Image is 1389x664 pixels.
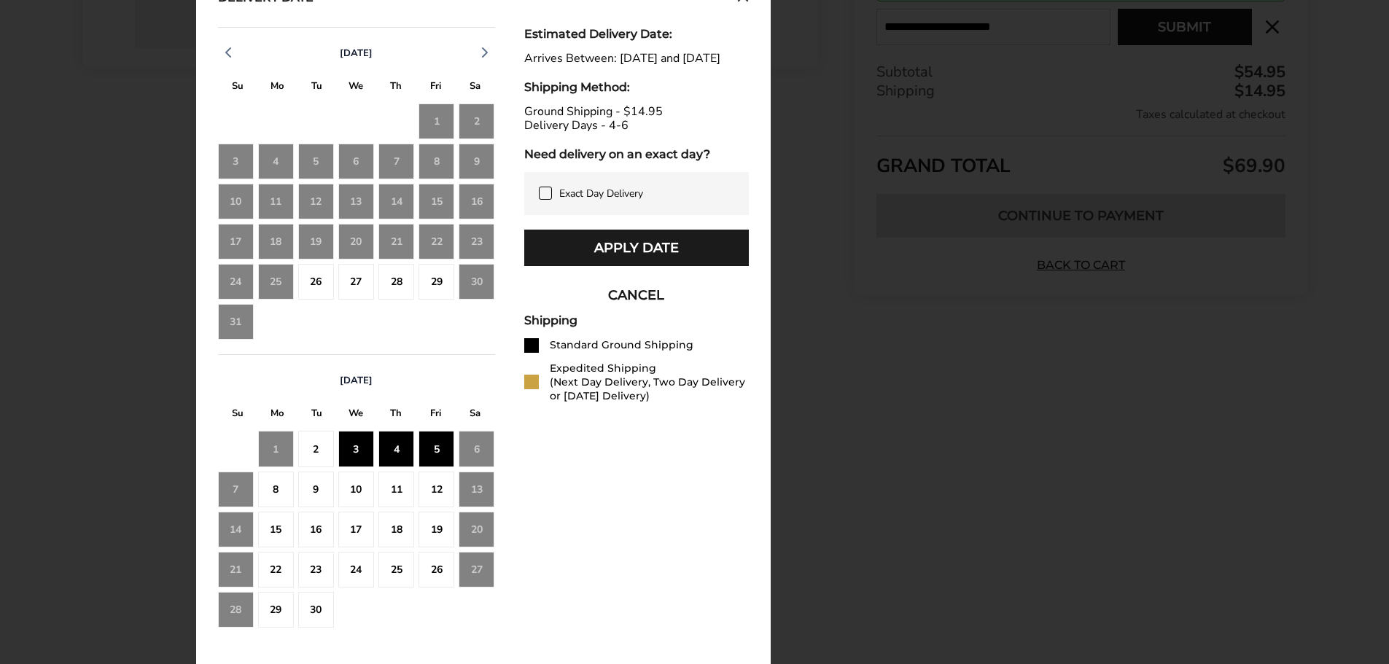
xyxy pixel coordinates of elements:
[336,404,376,426] div: W
[340,374,373,387] span: [DATE]
[524,27,749,41] div: Estimated Delivery Date:
[559,187,643,200] span: Exact Day Delivery
[297,404,336,426] div: T
[340,47,373,60] span: [DATE]
[257,77,297,99] div: M
[455,77,494,99] div: S
[550,362,749,403] div: Expedited Shipping (Next Day Delivery, Two Day Delivery or [DATE] Delivery)
[336,77,376,99] div: W
[550,338,693,352] div: Standard Ground Shipping
[524,277,749,313] button: CANCEL
[376,77,416,99] div: T
[524,80,749,94] div: Shipping Method:
[416,404,455,426] div: F
[334,374,378,387] button: [DATE]
[524,230,749,266] button: Apply Date
[376,404,416,426] div: T
[218,404,257,426] div: S
[297,77,336,99] div: T
[334,47,378,60] button: [DATE]
[524,313,749,327] div: Shipping
[524,147,749,161] div: Need delivery on an exact day?
[524,52,749,66] div: Arrives Between: [DATE] and [DATE]
[524,105,749,133] div: Ground Shipping - $14.95 Delivery Days - 4-6
[455,404,494,426] div: S
[218,77,257,99] div: S
[257,404,297,426] div: M
[416,77,455,99] div: F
